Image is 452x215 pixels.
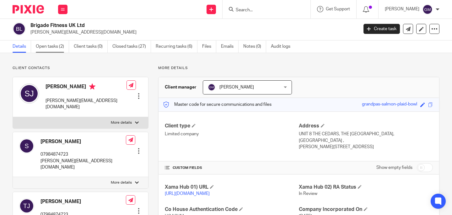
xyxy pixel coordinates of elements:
[299,191,317,196] span: In Review
[299,131,433,144] p: UNIT 8 THE CEDARS, THE [GEOGRAPHIC_DATA], [GEOGRAPHIC_DATA] ,
[74,40,108,53] a: Client tasks (0)
[40,138,126,145] h4: [PERSON_NAME]
[111,120,132,125] p: More details
[165,206,299,213] h4: Co House Authentication Code
[30,22,289,29] h2: Brigade Fitness UK Ltd
[165,84,196,90] h3: Client manager
[19,83,39,104] img: svg%3E
[19,198,34,213] img: svg%3E
[13,66,148,71] p: Client contacts
[422,4,433,14] img: svg%3E
[40,198,126,205] h4: [PERSON_NAME]
[165,123,299,129] h4: Client type
[158,66,439,71] p: More details
[243,40,266,53] a: Notes (0)
[165,184,299,191] h4: Xama Hub 01) URL
[165,191,210,196] a: [URL][DOMAIN_NAME]
[376,164,412,171] label: Show empty fields
[13,40,31,53] a: Details
[221,40,239,53] a: Emails
[163,101,272,108] p: Master code for secure communications and files
[299,206,433,213] h4: Company Incorporated On
[299,184,433,191] h4: Xama Hub 02) RA Status
[40,151,126,158] p: 07984874723
[13,5,44,13] img: Pixie
[46,83,126,91] h4: [PERSON_NAME]
[156,40,197,53] a: Recurring tasks (6)
[36,40,69,53] a: Open tasks (2)
[299,123,433,129] h4: Address
[165,165,299,170] h4: CUSTOM FIELDS
[30,29,354,35] p: [PERSON_NAME][EMAIL_ADDRESS][DOMAIN_NAME]
[112,40,151,53] a: Closed tasks (27)
[19,138,34,153] img: svg%3E
[299,144,433,150] p: [PERSON_NAME][STREET_ADDRESS]
[326,7,350,11] span: Get Support
[362,101,417,108] div: grandpas-salmon-plaid-bowl
[202,40,216,53] a: Files
[219,85,254,89] span: [PERSON_NAME]
[208,83,215,91] img: svg%3E
[40,158,126,171] p: [PERSON_NAME][EMAIL_ADDRESS][DOMAIN_NAME]
[385,6,419,12] p: [PERSON_NAME]
[13,22,26,35] img: svg%3E
[235,8,292,13] input: Search
[46,98,126,110] p: [PERSON_NAME][EMAIL_ADDRESS][DOMAIN_NAME]
[165,131,299,137] p: Limited company
[363,24,400,34] a: Create task
[111,180,132,185] p: More details
[271,40,295,53] a: Audit logs
[89,83,95,90] i: Primary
